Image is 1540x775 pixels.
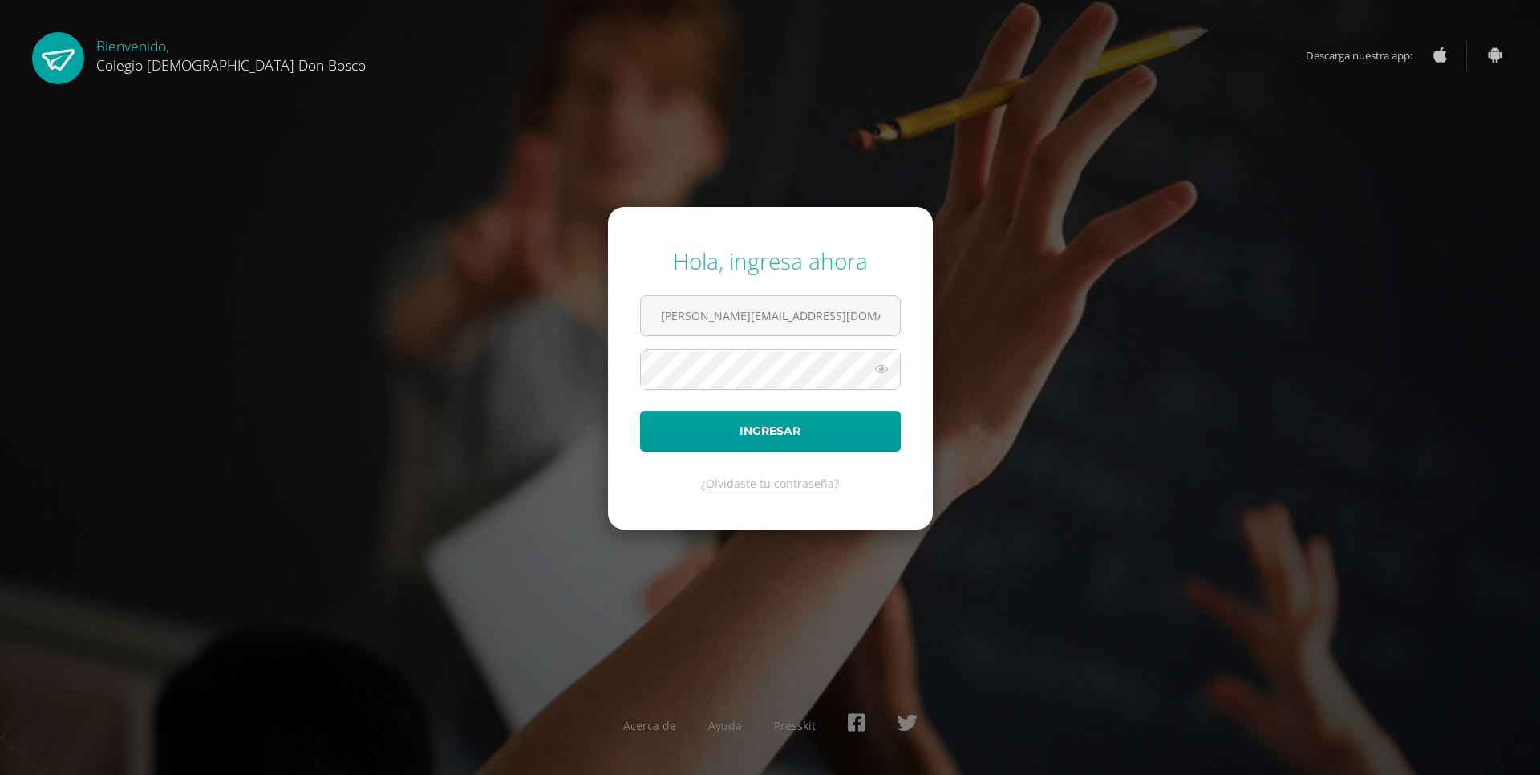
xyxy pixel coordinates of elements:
a: Acerca de [623,718,676,733]
a: Presskit [774,718,816,733]
span: Colegio [DEMOGRAPHIC_DATA] Don Bosco [96,55,366,75]
span: Descarga nuestra app: [1306,40,1429,71]
a: Ayuda [708,718,742,733]
button: Ingresar [640,411,901,452]
div: Bienvenido, [96,32,366,75]
div: Hola, ingresa ahora [640,245,901,276]
input: Correo electrónico o usuario [641,296,900,335]
a: ¿Olvidaste tu contraseña? [701,476,839,491]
